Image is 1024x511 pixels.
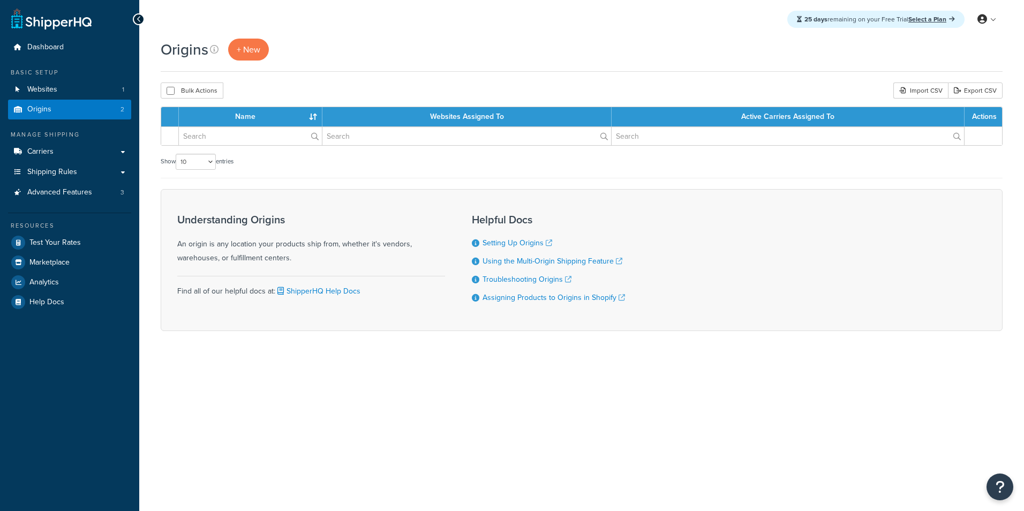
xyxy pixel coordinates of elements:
li: Origins [8,100,131,119]
span: Advanced Features [27,188,92,197]
input: Search [322,127,612,145]
div: Import CSV [893,82,948,99]
span: Test Your Rates [29,238,81,247]
span: Dashboard [27,43,64,52]
li: Advanced Features [8,183,131,202]
a: Troubleshooting Origins [483,274,571,285]
a: Origins 2 [8,100,131,119]
span: Analytics [29,278,59,287]
h3: Understanding Origins [177,214,445,226]
span: Origins [27,105,51,114]
a: Help Docs [8,292,131,312]
select: Showentries [176,154,216,170]
input: Search [612,127,964,145]
a: ShipperHQ Home [11,8,92,29]
span: 2 [121,105,124,114]
a: Advanced Features 3 [8,183,131,202]
span: 3 [121,188,124,197]
div: Find all of our helpful docs at: [177,276,445,298]
label: Show entries [161,154,234,170]
strong: 25 days [804,14,827,24]
span: Websites [27,85,57,94]
span: Help Docs [29,298,64,307]
a: Select a Plan [908,14,955,24]
th: Name [179,107,322,126]
a: Using the Multi-Origin Shipping Feature [483,255,622,267]
li: Websites [8,80,131,100]
th: Active Carriers Assigned To [612,107,965,126]
a: Dashboard [8,37,131,57]
span: Shipping Rules [27,168,77,177]
div: Basic Setup [8,68,131,77]
span: + New [237,43,260,56]
a: Assigning Products to Origins in Shopify [483,292,625,303]
h3: Helpful Docs [472,214,625,226]
div: Manage Shipping [8,130,131,139]
a: Analytics [8,273,131,292]
span: Carriers [27,147,54,156]
a: Carriers [8,142,131,162]
div: remaining on your Free Trial [787,11,965,28]
input: Search [179,127,322,145]
div: An origin is any location your products ship from, whether it's vendors, warehouses, or fulfillme... [177,214,445,265]
a: + New [228,39,269,61]
th: Websites Assigned To [322,107,612,126]
button: Bulk Actions [161,82,223,99]
button: Open Resource Center [987,474,1013,500]
div: Resources [8,221,131,230]
a: ShipperHQ Help Docs [275,285,360,297]
h1: Origins [161,39,208,60]
a: Export CSV [948,82,1003,99]
th: Actions [965,107,1002,126]
span: 1 [122,85,124,94]
a: Setting Up Origins [483,237,552,249]
span: Marketplace [29,258,70,267]
a: Shipping Rules [8,162,131,182]
a: Websites 1 [8,80,131,100]
a: Test Your Rates [8,233,131,252]
a: Marketplace [8,253,131,272]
